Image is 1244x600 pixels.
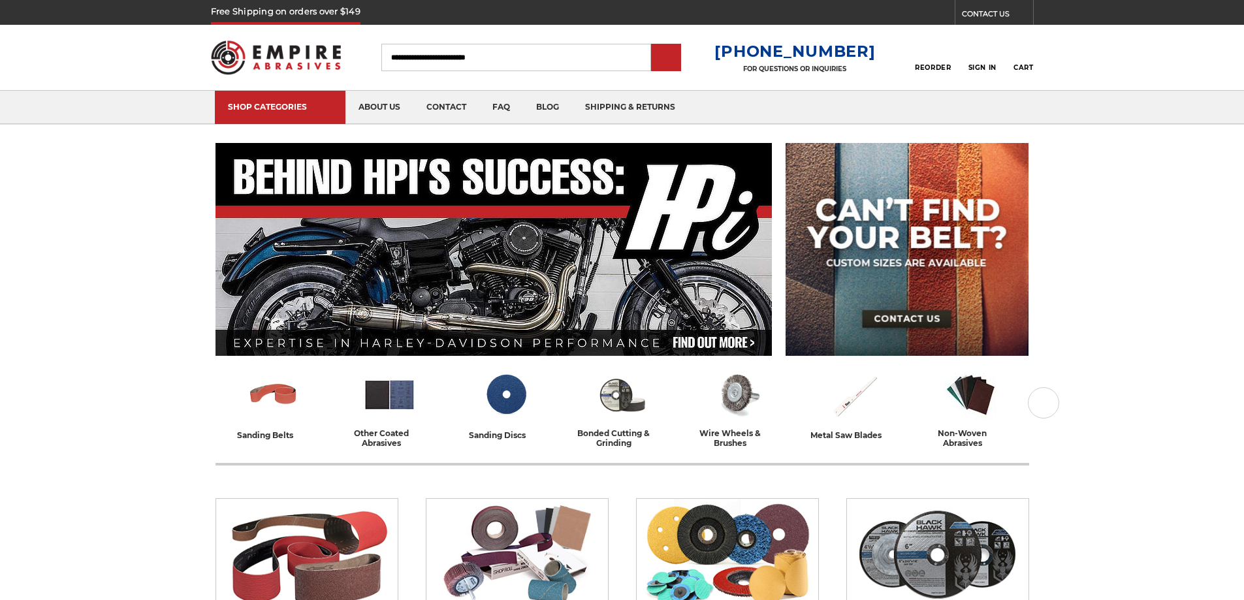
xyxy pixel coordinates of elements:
div: wire wheels & brushes [686,428,791,448]
input: Submit [653,45,679,71]
div: other coated abrasives [337,428,443,448]
div: metal saw blades [810,428,899,442]
a: [PHONE_NUMBER] [714,42,875,61]
span: Sign In [968,63,997,72]
a: sanding belts [221,368,327,442]
a: blog [523,91,572,124]
img: Bonded Cutting & Grinding [595,368,649,422]
img: Non-woven Abrasives [944,368,998,422]
img: Banner for an interview featuring Horsepower Inc who makes Harley performance upgrades featured o... [215,143,773,356]
div: SHOP CATEGORIES [228,102,332,112]
img: Empire Abrasives [211,32,342,83]
img: Wire Wheels & Brushes [711,368,765,422]
a: non-woven abrasives [918,368,1024,448]
a: faq [479,91,523,124]
a: wire wheels & brushes [686,368,791,448]
button: Next [1028,387,1059,418]
img: promo banner for custom belts. [786,143,1029,356]
div: sanding belts [237,428,310,442]
p: FOR QUESTIONS OR INQUIRIES [714,65,875,73]
a: Reorder [915,43,951,71]
a: shipping & returns [572,91,688,124]
img: Sanding Discs [479,368,533,422]
a: contact [413,91,479,124]
a: bonded cutting & grinding [569,368,675,448]
img: Sanding Belts [246,368,300,422]
a: about us [345,91,413,124]
a: sanding discs [453,368,559,442]
a: metal saw blades [802,368,908,442]
img: Metal Saw Blades [827,368,882,422]
div: sanding discs [469,428,543,442]
span: Cart [1013,63,1033,72]
div: non-woven abrasives [918,428,1024,448]
img: Other Coated Abrasives [362,368,417,422]
div: bonded cutting & grinding [569,428,675,448]
a: Cart [1013,43,1033,72]
a: CONTACT US [962,7,1033,25]
a: other coated abrasives [337,368,443,448]
span: Reorder [915,63,951,72]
